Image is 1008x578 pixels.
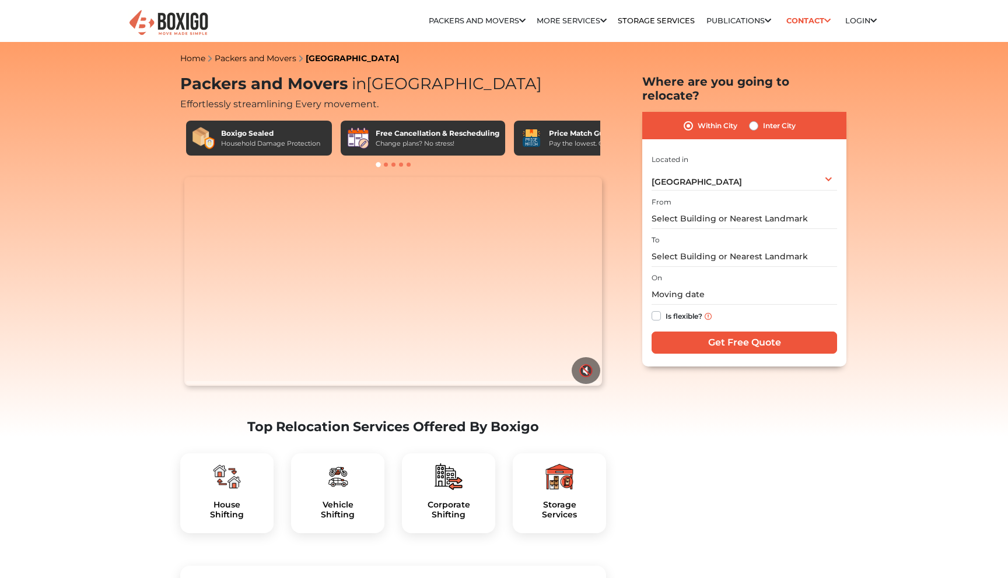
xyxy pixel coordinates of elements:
a: [GEOGRAPHIC_DATA] [306,53,399,64]
button: 🔇 [572,357,600,384]
span: Effortlessly streamlining Every movement. [180,98,379,110]
label: Within City [698,119,737,133]
label: Is flexible? [666,309,702,321]
label: Located in [652,154,688,165]
h5: Storage Services [522,500,597,520]
span: [GEOGRAPHIC_DATA] [348,74,542,93]
h5: House Shifting [190,500,264,520]
img: boxigo_packers_and_movers_plan [324,463,352,491]
img: boxigo_packers_and_movers_plan [435,463,463,491]
a: CorporateShifting [411,500,486,520]
div: Pay the lowest. Guaranteed! [549,139,638,149]
a: VehicleShifting [300,500,375,520]
div: Price Match Guarantee [549,128,638,139]
div: Free Cancellation & Rescheduling [376,128,499,139]
h1: Packers and Movers [180,75,606,94]
label: Inter City [763,119,796,133]
div: Boxigo Sealed [221,128,320,139]
span: [GEOGRAPHIC_DATA] [652,177,742,187]
img: Boxigo [128,9,209,37]
a: StorageServices [522,500,597,520]
input: Moving date [652,284,837,305]
a: Login [845,16,877,25]
input: Get Free Quote [652,332,837,354]
a: HouseShifting [190,500,264,520]
input: Select Building or Nearest Landmark [652,209,837,229]
video: Your browser does not support the video tag. [184,177,601,386]
a: Packers and Movers [429,16,526,25]
img: Free Cancellation & Rescheduling [346,126,370,150]
a: Home [180,53,205,64]
a: Contact [782,12,834,30]
div: Household Damage Protection [221,139,320,149]
label: On [652,273,662,283]
h5: Corporate Shifting [411,500,486,520]
h5: Vehicle Shifting [300,500,375,520]
a: Storage Services [618,16,695,25]
input: Select Building or Nearest Landmark [652,246,837,267]
img: boxigo_packers_and_movers_plan [213,463,241,491]
span: in [352,74,366,93]
label: From [652,197,671,207]
img: Boxigo Sealed [192,126,215,150]
div: Change plans? No stress! [376,139,499,149]
img: info [705,313,712,320]
label: To [652,235,660,245]
a: Packers and Movers [215,53,296,64]
img: Price Match Guarantee [520,126,543,150]
a: Publications [706,16,771,25]
h2: Where are you going to relocate? [642,75,846,103]
a: More services [537,16,607,25]
h2: Top Relocation Services Offered By Boxigo [180,419,606,435]
img: boxigo_packers_and_movers_plan [545,463,573,491]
